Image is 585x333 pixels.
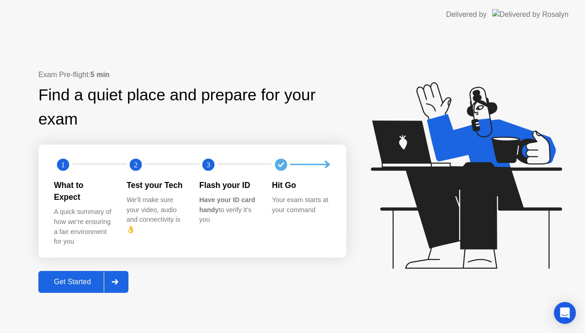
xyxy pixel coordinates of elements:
div: Open Intercom Messenger [554,302,576,324]
text: 3 [207,160,210,169]
div: to verify it’s you [199,195,257,225]
b: 5 min [90,71,110,78]
div: What to Expect [54,179,112,203]
div: We’ll make sure your video, audio and connectivity is 👌 [127,195,185,234]
div: Flash your ID [199,179,257,191]
text: 1 [61,160,65,169]
div: Delivered by [446,9,487,20]
img: Delivered by Rosalyn [492,9,569,20]
text: 2 [134,160,138,169]
div: Your exam starts at your command [272,195,330,215]
div: Hit Go [272,179,330,191]
div: Test your Tech [127,179,185,191]
button: Get Started [38,271,128,293]
div: Find a quiet place and prepare for your exam [38,83,346,131]
div: Exam Pre-flight: [38,69,346,80]
div: Get Started [41,278,104,286]
div: A quick summary of how we’re ensuring a fair environment for you [54,207,112,246]
b: Have your ID card handy [199,196,255,213]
